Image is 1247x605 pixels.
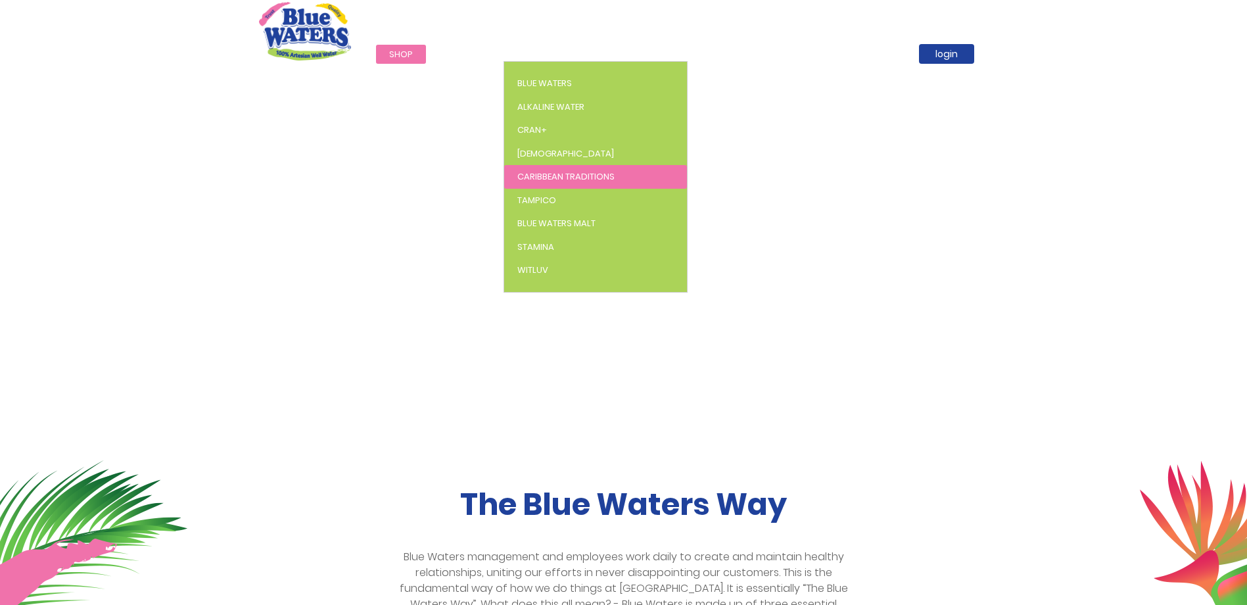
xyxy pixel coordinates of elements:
span: Stamina [517,241,554,253]
span: [DEMOGRAPHIC_DATA] [517,147,614,160]
p: [PHONE_NUMBER] [825,2,956,16]
span: WitLuv [517,264,548,276]
a: login [919,44,974,64]
span: Blue Waters [517,77,572,89]
span: Blue Waters Malt [517,217,596,230]
span: Caribbean Traditions [517,170,615,183]
h2: The Blue Waters Way [259,487,989,523]
a: support [755,45,820,64]
span: Shop [389,48,413,60]
a: careers [693,45,755,64]
a: store logo [259,2,351,60]
span: Call Now : [825,2,871,15]
a: News [643,45,693,64]
a: about us [575,45,643,64]
span: Tampico [517,194,556,206]
span: Services [446,48,484,60]
span: Cran+ [517,124,547,136]
span: Brands [517,48,551,60]
span: Alkaline Water [517,101,584,113]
